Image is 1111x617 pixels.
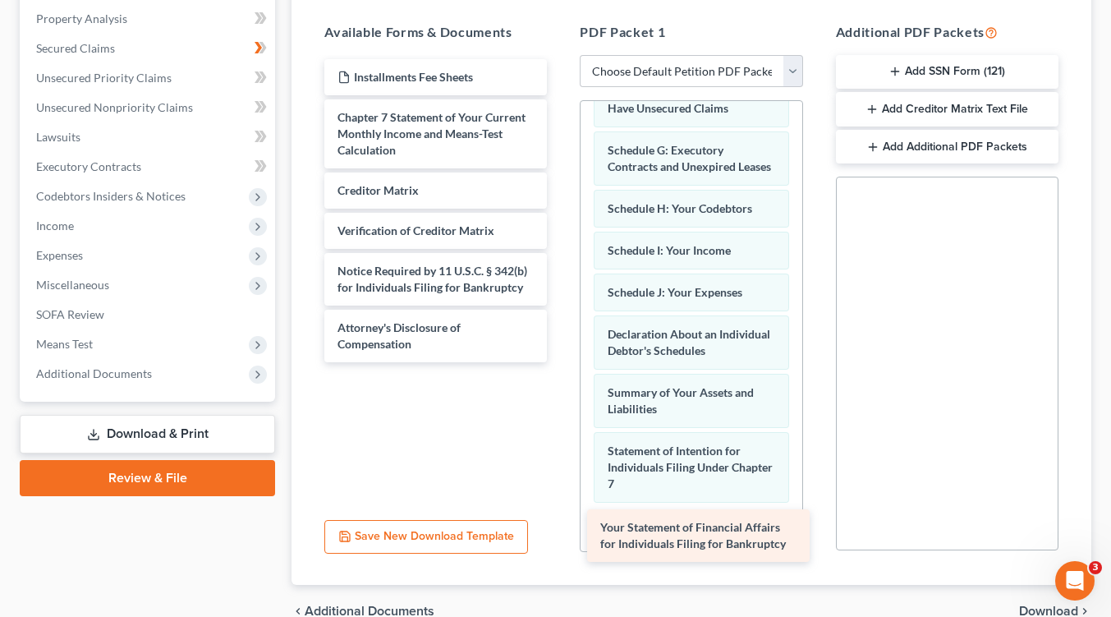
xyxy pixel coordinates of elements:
[337,223,494,237] span: Verification of Creditor Matrix
[600,520,786,550] span: Your Statement of Financial Affairs for Individuals Filing for Bankruptcy
[23,93,275,122] a: Unsecured Nonpriority Claims
[23,4,275,34] a: Property Analysis
[23,63,275,93] a: Unsecured Priority Claims
[36,12,127,25] span: Property Analysis
[23,34,275,63] a: Secured Claims
[36,189,186,203] span: Codebtors Insiders & Notices
[608,143,771,173] span: Schedule G: Executory Contracts and Unexpired Leases
[608,327,770,357] span: Declaration About an Individual Debtor's Schedules
[36,248,83,262] span: Expenses
[324,22,547,42] h5: Available Forms & Documents
[36,159,141,173] span: Executory Contracts
[36,219,74,233] span: Income
[36,278,109,292] span: Miscellaneous
[23,122,275,152] a: Lawsuits
[836,22,1058,42] h5: Additional PDF Packets
[608,285,742,299] span: Schedule J: Your Expenses
[20,415,275,454] a: Download & Print
[836,55,1058,90] button: Add SSN Form (121)
[36,337,93,351] span: Means Test
[608,385,754,416] span: Summary of Your Assets and Liabilities
[836,92,1058,127] button: Add Creditor Matrix Text File
[337,264,527,294] span: Notice Required by 11 U.S.C. § 342(b) for Individuals Filing for Bankruptcy
[36,71,172,85] span: Unsecured Priority Claims
[1055,561,1095,601] iframe: Intercom live chat
[337,320,461,351] span: Attorney's Disclosure of Compensation
[608,243,731,257] span: Schedule I: Your Income
[20,460,275,496] a: Review & File
[1089,561,1102,574] span: 3
[36,130,80,144] span: Lawsuits
[337,110,526,157] span: Chapter 7 Statement of Your Current Monthly Income and Means-Test Calculation
[23,152,275,182] a: Executory Contracts
[608,201,752,215] span: Schedule H: Your Codebtors
[608,444,773,490] span: Statement of Intention for Individuals Filing Under Chapter 7
[36,366,152,380] span: Additional Documents
[36,307,104,321] span: SOFA Review
[36,100,193,114] span: Unsecured Nonpriority Claims
[836,130,1058,164] button: Add Additional PDF Packets
[580,22,802,42] h5: PDF Packet 1
[23,300,275,329] a: SOFA Review
[337,183,419,197] span: Creditor Matrix
[36,41,115,55] span: Secured Claims
[324,520,528,555] button: Save New Download Template
[354,70,473,84] span: Installments Fee Sheets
